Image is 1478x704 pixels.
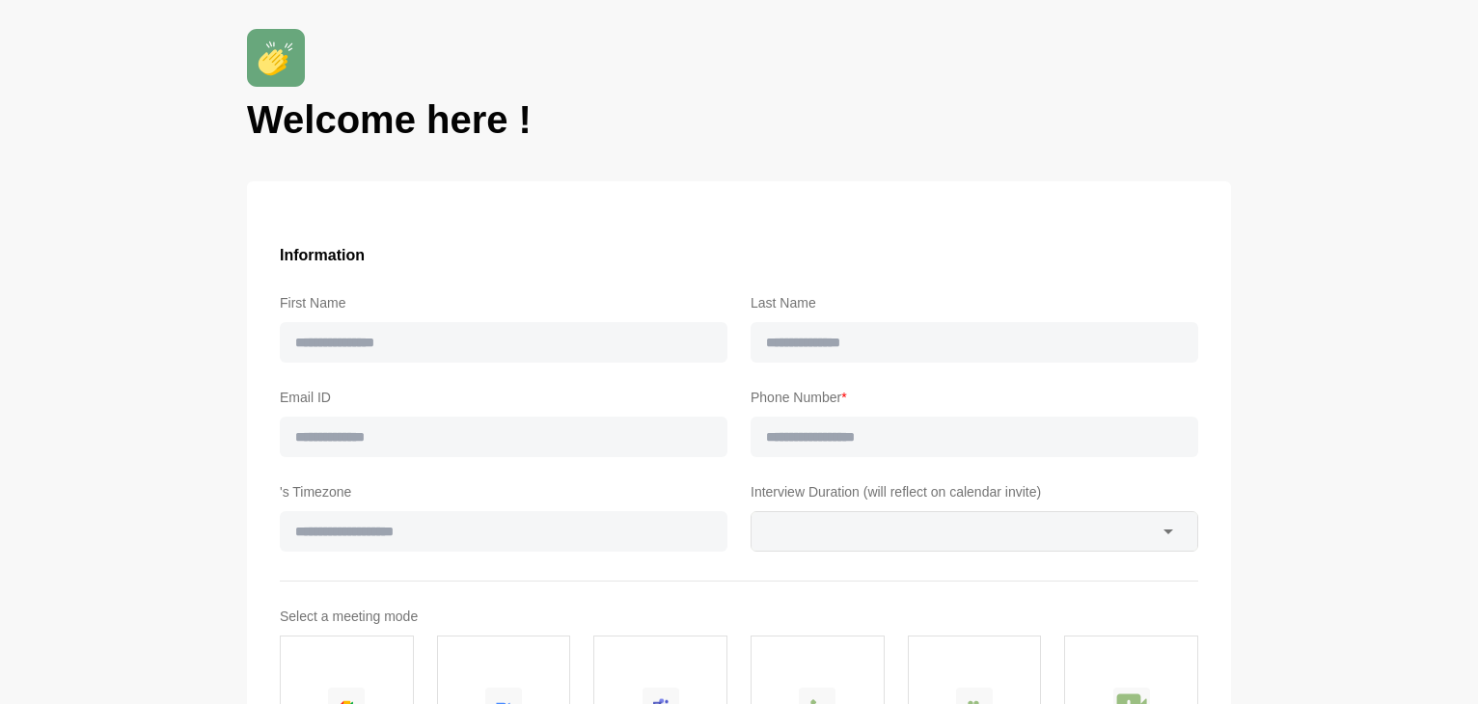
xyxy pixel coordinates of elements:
[280,480,727,503] label: 's Timezone
[247,95,1231,145] h1: Welcome here !
[751,386,1198,409] label: Phone Number
[280,243,1198,268] h3: Information
[280,386,727,409] label: Email ID
[751,291,1198,314] label: Last Name
[751,480,1198,503] label: Interview Duration (will reflect on calendar invite)
[280,605,1198,628] label: Select a meeting mode
[280,291,727,314] label: First Name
